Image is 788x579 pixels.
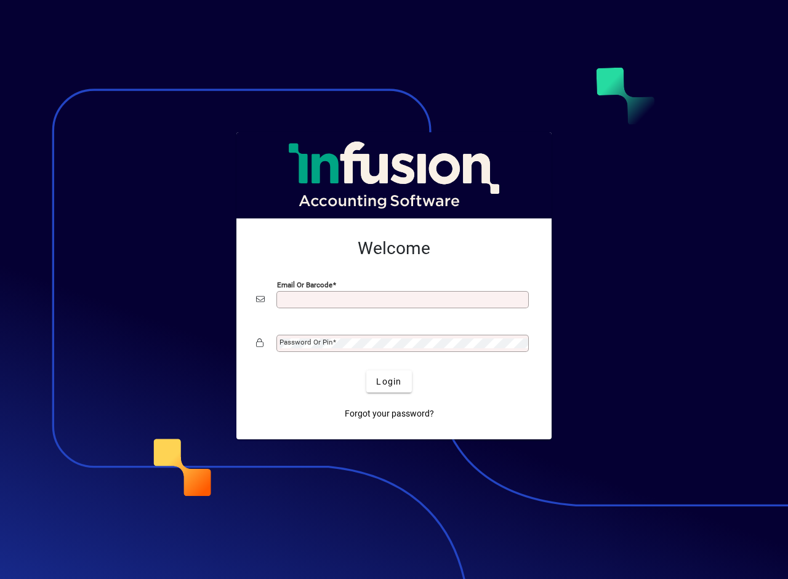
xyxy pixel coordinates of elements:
[340,402,439,425] a: Forgot your password?
[256,238,532,259] h2: Welcome
[277,281,332,289] mat-label: Email or Barcode
[376,375,401,388] span: Login
[279,338,332,346] mat-label: Password or Pin
[345,407,434,420] span: Forgot your password?
[366,370,411,393] button: Login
